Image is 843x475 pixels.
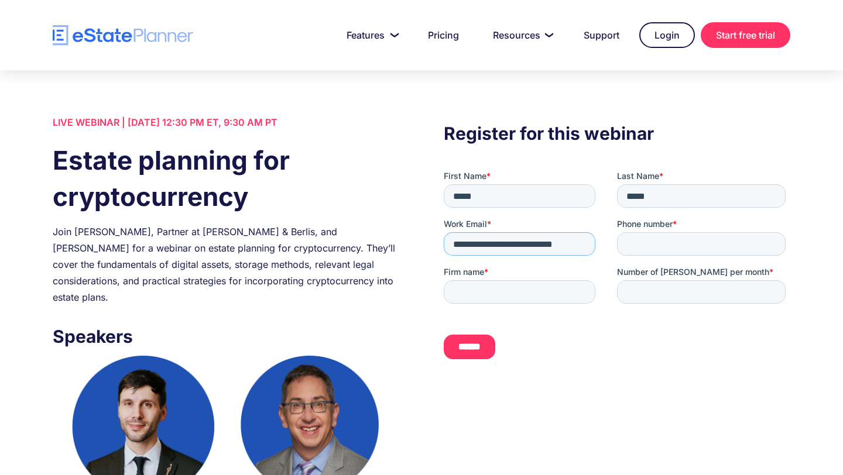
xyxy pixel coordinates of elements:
[570,23,633,47] a: Support
[701,22,790,48] a: Start free trial
[53,25,193,46] a: home
[53,114,399,130] div: LIVE WEBINAR | [DATE] 12:30 PM ET, 9:30 AM PT
[333,23,408,47] a: Features
[444,120,790,147] h3: Register for this webinar
[444,170,790,369] iframe: Form 0
[479,23,564,47] a: Resources
[639,22,695,48] a: Login
[53,323,399,350] h3: Speakers
[53,223,399,305] div: Join [PERSON_NAME], Partner at [PERSON_NAME] & Berlis, and [PERSON_NAME] for a webinar on estate ...
[53,142,399,215] h1: Estate planning for cryptocurrency
[414,23,473,47] a: Pricing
